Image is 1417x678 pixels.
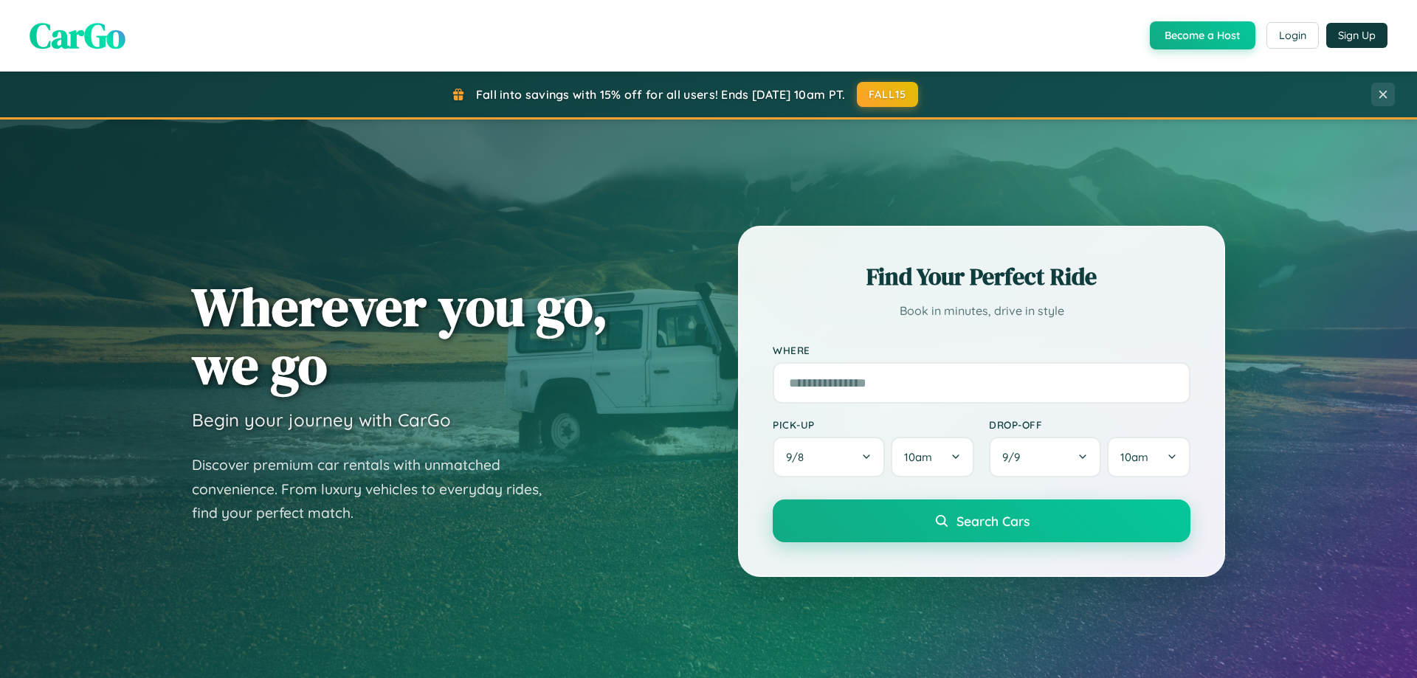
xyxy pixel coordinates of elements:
[773,437,885,477] button: 9/8
[773,418,974,431] label: Pick-up
[192,409,451,431] h3: Begin your journey with CarGo
[1120,450,1148,464] span: 10am
[476,87,846,102] span: Fall into savings with 15% off for all users! Ends [DATE] 10am PT.
[1266,22,1319,49] button: Login
[773,344,1190,356] label: Where
[989,437,1101,477] button: 9/9
[773,499,1190,542] button: Search Cars
[1107,437,1190,477] button: 10am
[891,437,974,477] button: 10am
[773,260,1190,293] h2: Find Your Perfect Ride
[786,450,811,464] span: 9 / 8
[989,418,1190,431] label: Drop-off
[1150,21,1255,49] button: Become a Host
[956,513,1030,529] span: Search Cars
[1326,23,1387,48] button: Sign Up
[192,277,608,394] h1: Wherever you go, we go
[857,82,919,107] button: FALL15
[1002,450,1027,464] span: 9 / 9
[192,453,561,525] p: Discover premium car rentals with unmatched convenience. From luxury vehicles to everyday rides, ...
[30,11,125,60] span: CarGo
[773,300,1190,322] p: Book in minutes, drive in style
[904,450,932,464] span: 10am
